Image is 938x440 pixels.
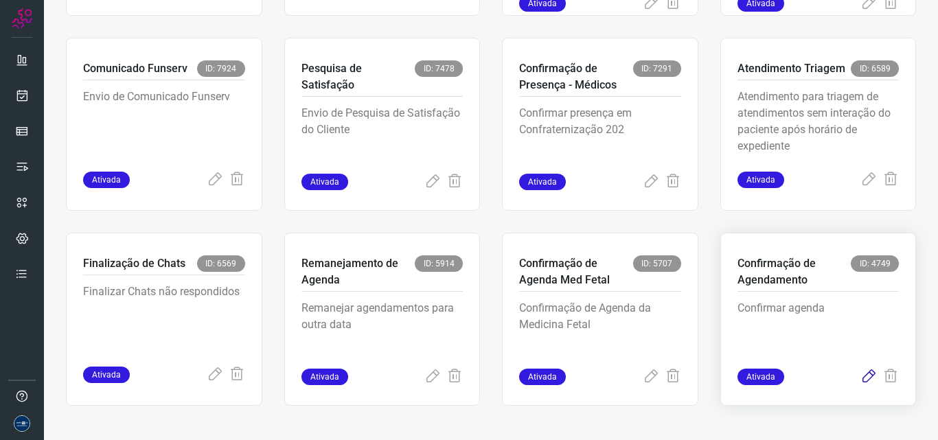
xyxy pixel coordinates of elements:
span: Ativada [737,369,784,385]
span: ID: 7478 [415,60,463,77]
p: Confirmação de Agendamento [737,255,851,288]
p: Remanejamento de Agenda [301,255,415,288]
img: d06bdf07e729e349525d8f0de7f5f473.png [14,415,30,432]
p: Confirmar presença em Confraternização 202 [519,105,681,174]
span: Ativada [301,369,348,385]
p: Atendimento para triagem de atendimentos sem interação do paciente após horário de expediente [737,89,900,157]
span: ID: 5707 [633,255,681,272]
span: ID: 7924 [197,60,245,77]
span: Ativada [83,172,130,188]
p: Atendimento Triagem [737,60,845,77]
span: Ativada [301,174,348,190]
p: Confirmação de Agenda da Medicina Fetal [519,300,681,369]
p: Confirmação de Agenda Med Fetal [519,255,633,288]
span: ID: 6589 [851,60,899,77]
span: ID: 5914 [415,255,463,272]
span: Ativada [737,172,784,188]
span: Ativada [83,367,130,383]
p: Comunicado Funserv [83,60,187,77]
span: ID: 6569 [197,255,245,272]
span: Ativada [519,369,566,385]
p: Confirmação de Presença - Médicos [519,60,633,93]
span: Ativada [519,174,566,190]
p: Remanejar agendamentos para outra data [301,300,464,369]
span: ID: 7291 [633,60,681,77]
p: Confirmar agenda [737,300,900,369]
p: Pesquisa de Satisfação [301,60,415,93]
p: Finalização de Chats [83,255,185,272]
p: Envio de Comunicado Funserv [83,89,245,157]
p: Finalizar Chats não respondidos [83,283,245,352]
img: Logo [12,8,32,29]
p: Envio de Pesquisa de Satisfação do Cliente [301,105,464,174]
span: ID: 4749 [851,255,899,272]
